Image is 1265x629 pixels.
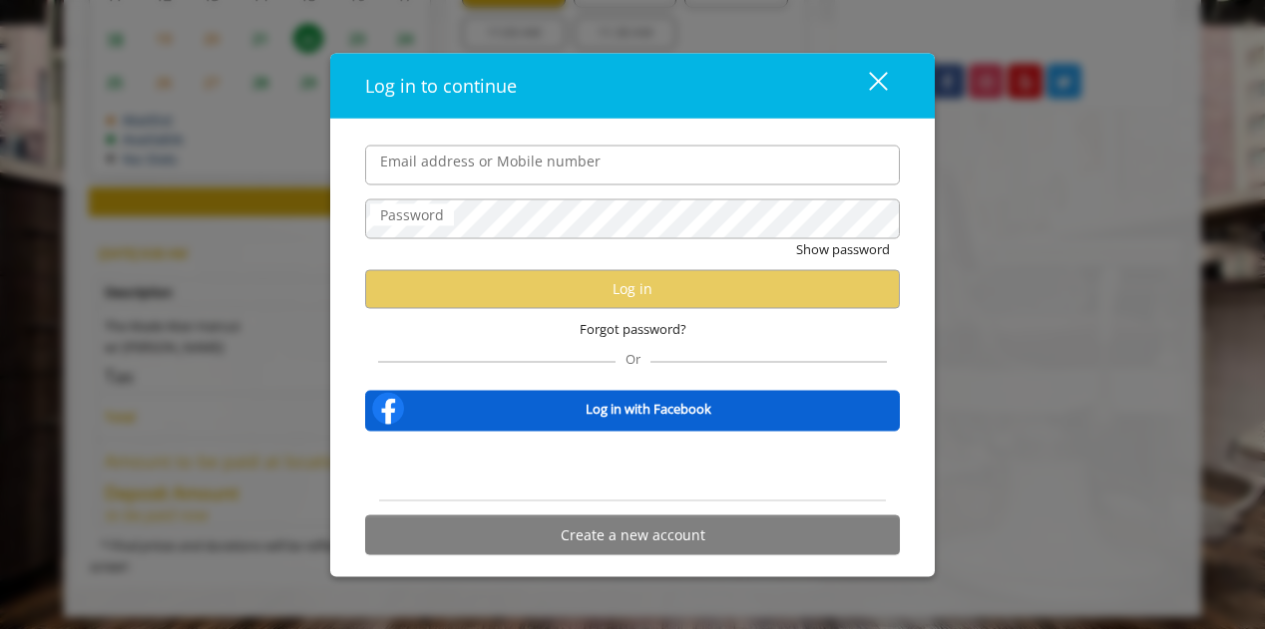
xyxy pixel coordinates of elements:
[365,73,517,97] span: Log in to continue
[365,269,900,308] button: Log in
[586,399,711,420] b: Log in with Facebook
[365,145,900,184] input: Email address or Mobile number
[796,238,890,259] button: Show password
[846,71,886,101] div: close dialog
[520,445,746,488] iframe: Sign in with Google Button
[370,203,454,225] label: Password
[365,198,900,238] input: Password
[365,515,900,554] button: Create a new account
[580,318,686,339] span: Forgot password?
[616,350,650,368] span: Or
[832,65,900,106] button: close dialog
[370,150,611,171] label: Email address or Mobile number
[368,389,408,429] img: facebook-logo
